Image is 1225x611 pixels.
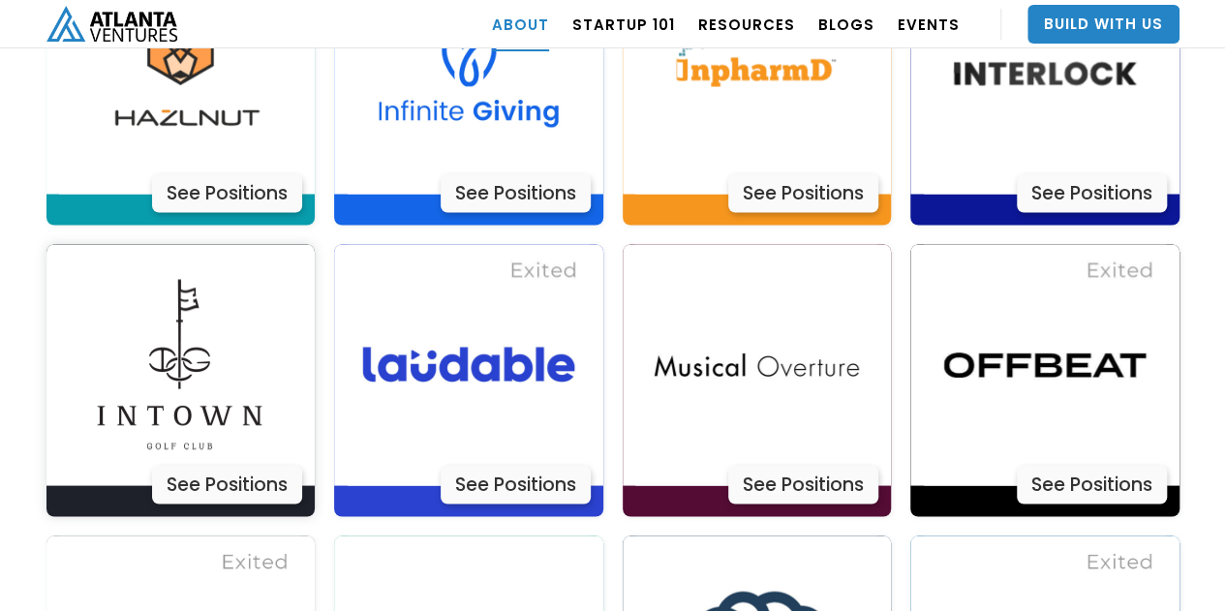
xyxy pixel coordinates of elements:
[334,244,603,517] a: Actively LearnSee Positions
[1017,465,1167,504] div: See Positions
[924,244,1166,486] img: Actively Learn
[59,244,301,486] img: Actively Learn
[1027,5,1179,44] a: Build With Us
[910,244,1179,517] a: Actively LearnSee Positions
[623,244,892,517] a: Actively LearnSee Positions
[46,244,316,517] a: Actively LearnSee Positions
[728,465,878,504] div: See Positions
[348,244,590,486] img: Actively Learn
[441,465,591,504] div: See Positions
[152,465,302,504] div: See Positions
[1017,173,1167,212] div: See Positions
[441,173,591,212] div: See Positions
[728,173,878,212] div: See Positions
[635,244,877,486] img: Actively Learn
[152,173,302,212] div: See Positions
